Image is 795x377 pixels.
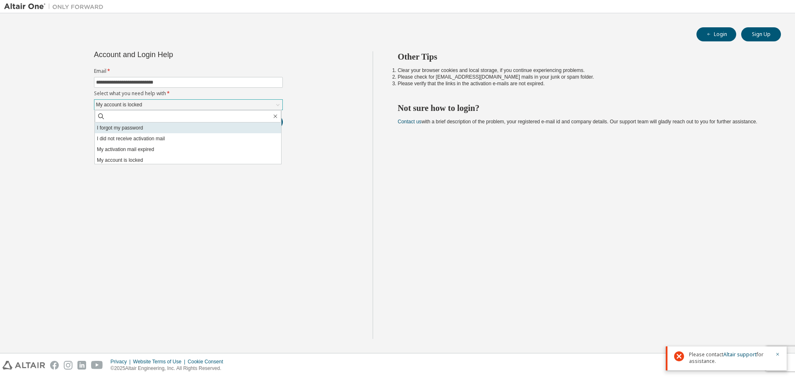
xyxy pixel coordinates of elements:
[111,358,133,365] div: Privacy
[95,122,281,133] li: I forgot my password
[741,27,781,41] button: Sign Up
[398,74,766,80] li: Please check for [EMAIL_ADDRESS][DOMAIN_NAME] mails in your junk or spam folder.
[94,51,245,58] div: Account and Login Help
[398,103,766,113] h2: Not sure how to login?
[188,358,228,365] div: Cookie Consent
[94,68,283,74] label: Email
[723,351,756,358] a: Altair support
[398,80,766,87] li: Please verify that the links in the activation e-mails are not expired.
[398,119,757,125] span: with a brief description of the problem, your registered e-mail id and company details. Our suppo...
[398,51,766,62] h2: Other Tips
[95,100,143,109] div: My account is locked
[94,100,282,110] div: My account is locked
[689,351,770,365] span: Please contact for assistance.
[50,361,59,370] img: facebook.svg
[2,361,45,370] img: altair_logo.svg
[77,361,86,370] img: linkedin.svg
[4,2,108,11] img: Altair One
[111,365,228,372] p: © 2025 Altair Engineering, Inc. All Rights Reserved.
[94,90,283,97] label: Select what you need help with
[696,27,736,41] button: Login
[64,361,72,370] img: instagram.svg
[91,361,103,370] img: youtube.svg
[133,358,188,365] div: Website Terms of Use
[398,119,422,125] a: Contact us
[398,67,766,74] li: Clear your browser cookies and local storage, if you continue experiencing problems.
